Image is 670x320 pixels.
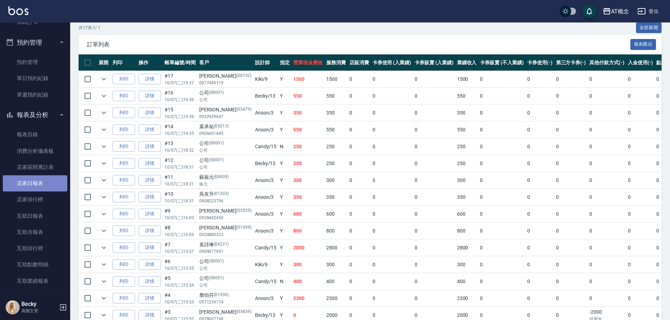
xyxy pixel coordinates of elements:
p: (03529) [236,207,252,215]
td: 0 [626,223,655,239]
td: 0 [588,155,626,172]
td: 0 [413,155,455,172]
td: 0 [525,71,554,87]
p: 0908223796 [199,198,252,204]
td: 0 [554,172,588,189]
a: 詳情 [139,209,161,220]
th: 業績收入 [455,54,478,71]
td: 0 [525,138,554,155]
td: #8 [163,223,197,239]
td: 0 [371,71,413,87]
p: (01599) [236,224,252,231]
td: 350 [324,189,348,205]
td: Candy /15 [253,240,279,256]
th: 指定 [278,54,292,71]
th: 客戶 [197,54,253,71]
a: 互助日報表 [3,208,67,224]
button: expand row [99,276,109,287]
a: 報表匯出 [630,41,656,47]
a: 預約管理 [3,54,67,70]
td: 0 [348,172,371,189]
p: (01203) [214,190,229,198]
p: 0932929647 [199,113,252,120]
td: 0 [348,155,371,172]
button: expand row [99,91,109,101]
p: 高階主管 [21,308,57,314]
td: 0 [525,223,554,239]
th: 卡券販賣 (不入業績) [478,54,525,71]
button: 報表匯出 [630,39,656,50]
td: Becky /13 [253,88,279,104]
td: 0 [348,240,371,256]
div: 蘇振元 [199,174,252,181]
td: Y [278,223,292,239]
p: 共 17 筆, 1 / 1 [79,25,100,31]
a: 詳情 [139,276,161,287]
button: 報表及分析 [3,106,67,124]
td: 250 [324,138,348,155]
td: 0 [525,240,554,256]
p: 0906601445 [199,130,252,137]
a: 詳情 [139,175,161,186]
button: 列印 [113,276,135,287]
td: #9 [163,206,197,222]
td: 250 [292,138,324,155]
td: 0 [371,88,413,104]
td: 0 [626,138,655,155]
td: 0 [525,206,554,222]
td: 0 [371,105,413,121]
h5: Becky [21,301,57,308]
td: #10 [163,189,197,205]
th: 入金使用(-) [626,54,655,71]
td: 1500 [455,71,478,87]
p: 10/07 (二) 16:03 [165,231,196,238]
a: 全店業績分析表 [3,289,67,305]
td: 250 [455,138,478,155]
td: 0 [554,71,588,87]
td: 0 [626,88,655,104]
td: N [278,138,292,155]
td: 0 [626,105,655,121]
a: 互助月報表 [3,224,67,240]
button: 列印 [113,141,135,152]
p: 10/07 (二) 16:03 [165,215,196,221]
td: 0 [525,88,554,104]
th: 第三方卡券(-) [554,54,588,71]
td: 0 [371,172,413,189]
button: expand row [99,192,109,202]
td: 2800 [455,240,478,256]
button: expand row [99,158,109,169]
p: 公司 [199,147,252,154]
td: #16 [163,88,197,104]
p: 0920880323 [199,231,252,238]
button: 列印 [113,192,135,203]
td: 0 [626,172,655,189]
td: 0 [348,206,371,222]
a: 互助排行榜 [3,240,67,256]
img: Logo [8,6,28,15]
button: expand row [99,74,109,84]
td: 0 [554,88,588,104]
td: 0 [413,223,455,239]
td: 0 [478,122,525,138]
td: 0 [525,189,554,205]
a: 詳情 [139,124,161,135]
td: 0 [554,223,588,239]
td: 350 [455,189,478,205]
td: 0 [588,105,626,121]
td: 0 [626,240,655,256]
button: 列印 [113,259,135,270]
td: 0 [413,172,455,189]
td: 0 [413,206,455,222]
td: 550 [455,122,478,138]
td: 0 [626,122,655,138]
td: #13 [163,138,197,155]
div: 袁詩琳 [199,241,252,248]
td: #11 [163,172,197,189]
button: expand row [99,242,109,253]
td: 0 [525,122,554,138]
img: Person [6,300,20,314]
td: 0 [348,88,371,104]
a: 詳情 [139,242,161,253]
button: expand row [99,293,109,303]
